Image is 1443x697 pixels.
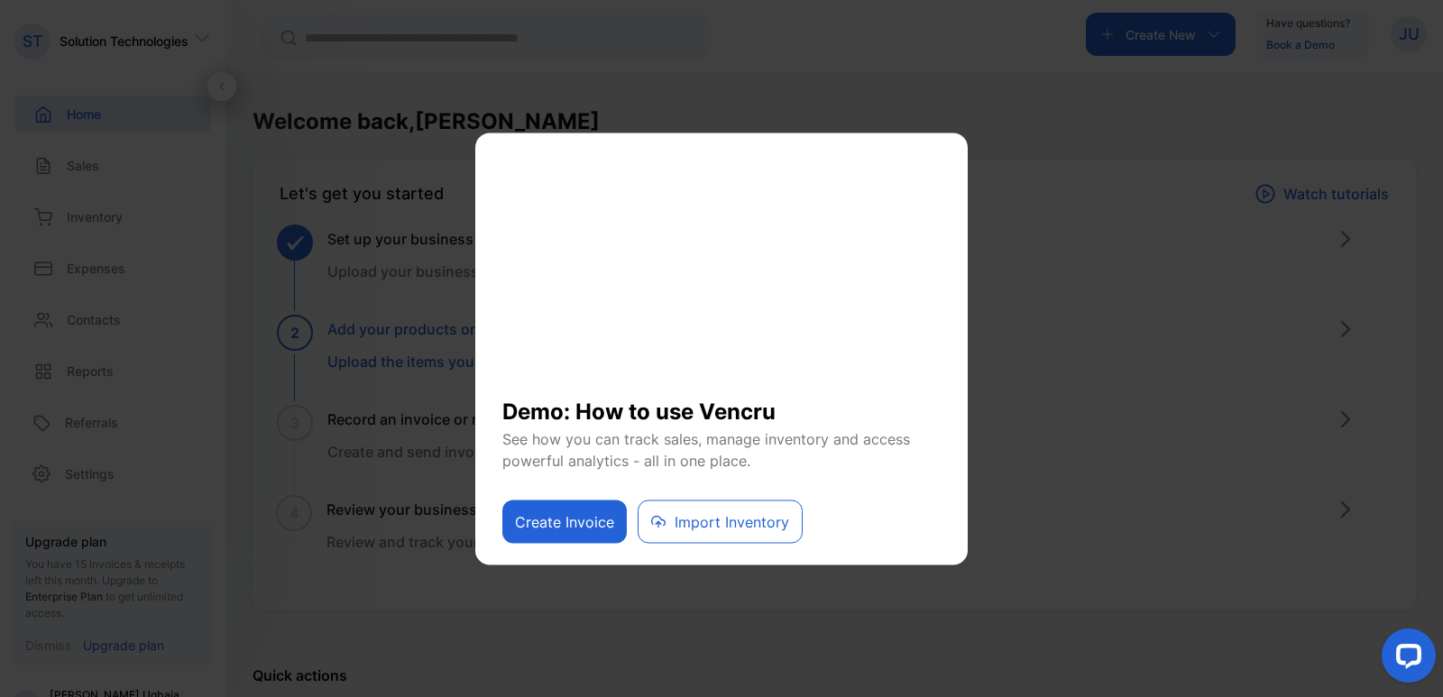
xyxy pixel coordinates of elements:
p: See how you can track sales, manage inventory and access powerful analytics - all in one place. [502,427,941,471]
button: Import Inventory [638,500,803,543]
button: Create Invoice [502,500,627,543]
iframe: LiveChat chat widget [1367,621,1443,697]
h1: Demo: How to use Vencru [502,381,941,427]
iframe: YouTube video player [502,155,941,381]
